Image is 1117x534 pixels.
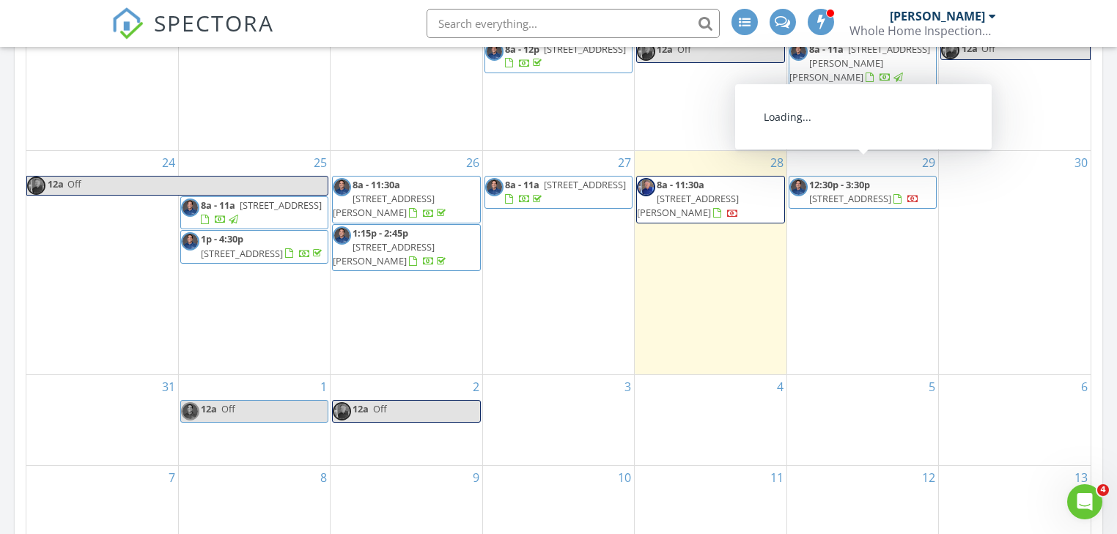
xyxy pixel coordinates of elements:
a: 8a - 11a [STREET_ADDRESS] [180,196,328,229]
td: Go to August 19, 2025 [331,15,482,151]
img: image_50384385_4.jpg [333,402,351,420]
span: 12a [961,41,978,59]
span: [STREET_ADDRESS] [809,192,891,205]
td: Go to August 28, 2025 [635,151,786,375]
a: Go to August 27, 2025 [615,151,634,174]
span: 1p - 4:30p [201,232,243,245]
span: 8a - 11a [505,178,539,191]
a: 12:30p - 3:30p [STREET_ADDRESS] [789,176,937,209]
td: Go to August 27, 2025 [482,151,634,375]
span: [STREET_ADDRESS] [201,247,283,260]
span: 12a [353,402,369,415]
img: image_50384385_4.jpg [637,178,655,196]
a: Go to September 1, 2025 [317,375,330,398]
a: 1:15p - 2:45p [STREET_ADDRESS][PERSON_NAME] [333,226,449,267]
a: 8a - 11a [STREET_ADDRESS][PERSON_NAME][PERSON_NAME] [789,42,930,84]
td: Go to September 6, 2025 [939,374,1091,465]
td: Go to August 30, 2025 [939,151,1091,375]
img: image_50384385_4.jpg [941,41,959,59]
span: [STREET_ADDRESS] [544,42,626,56]
a: 8a - 11:30a [STREET_ADDRESS][PERSON_NAME] [333,178,449,219]
td: Go to August 20, 2025 [482,15,634,151]
span: 8a - 11a [809,42,844,56]
a: Go to September 13, 2025 [1072,466,1091,489]
div: [PERSON_NAME] [890,9,985,23]
img: The Best Home Inspection Software - Spectora [111,7,144,40]
a: 12:30p - 3:30p [STREET_ADDRESS] [809,178,919,205]
a: 1:15p - 2:45p [STREET_ADDRESS][PERSON_NAME] [332,224,480,272]
a: 8a - 11:30a [STREET_ADDRESS][PERSON_NAME] [332,176,480,223]
td: Go to August 24, 2025 [26,151,178,375]
input: Search everything... [427,9,720,38]
a: Go to September 9, 2025 [470,466,482,489]
span: [STREET_ADDRESS] [544,178,626,191]
span: 8a - 11:30a [657,178,704,191]
a: 8a - 11a [STREET_ADDRESS] [201,199,322,226]
a: Go to September 3, 2025 [622,375,634,398]
span: 4 [1097,484,1109,496]
td: Go to September 2, 2025 [331,374,482,465]
a: Go to August 30, 2025 [1072,151,1091,174]
a: Go to August 25, 2025 [311,151,330,174]
span: Off [67,177,81,190]
a: Go to September 12, 2025 [919,466,938,489]
td: Go to August 29, 2025 [786,151,938,375]
span: SPECTORA [154,7,274,38]
span: Off [373,402,387,415]
span: [STREET_ADDRESS][PERSON_NAME][PERSON_NAME] [789,42,930,84]
a: Go to August 24, 2025 [159,151,178,174]
a: Go to August 26, 2025 [463,151,482,174]
a: SPECTORA [111,20,274,51]
span: [STREET_ADDRESS] [240,199,322,212]
span: 12a [201,402,217,415]
img: inespiiquet_daviddion_1682c_web_square.jpg [333,226,351,245]
div: Whole Home Inspections, LLC [849,23,996,38]
span: 1:15p - 2:45p [353,226,408,240]
a: Go to September 10, 2025 [615,466,634,489]
span: 12:30p - 3:30p [809,178,870,191]
a: Go to September 8, 2025 [317,466,330,489]
a: 8a - 11a [STREET_ADDRESS] [505,178,626,205]
a: 8a - 12p [STREET_ADDRESS] [484,40,633,73]
img: inespiiquet_daviddion_1682c_web_square.jpg [485,42,504,61]
a: Go to September 4, 2025 [774,375,786,398]
a: 8a - 12p [STREET_ADDRESS] [505,42,626,70]
span: 8a - 11a [201,199,235,212]
td: Go to August 22, 2025 [786,15,938,151]
td: Go to August 23, 2025 [939,15,1091,151]
td: Go to August 31, 2025 [26,374,178,465]
span: [STREET_ADDRESS][PERSON_NAME] [333,240,435,267]
img: inespiiquet_daviddion_1682c_web_square.jpg [789,178,808,196]
span: [STREET_ADDRESS][PERSON_NAME] [333,192,435,219]
a: Go to September 6, 2025 [1078,375,1091,398]
span: Off [221,402,235,415]
span: 12a [47,177,64,195]
a: Go to September 5, 2025 [926,375,938,398]
a: Go to August 28, 2025 [767,151,786,174]
a: Go to September 7, 2025 [166,466,178,489]
img: image_50384385_4.jpg [27,177,45,195]
a: 1p - 4:30p [STREET_ADDRESS] [180,230,328,263]
td: Go to September 3, 2025 [482,374,634,465]
td: Go to August 18, 2025 [178,15,330,151]
td: Go to August 17, 2025 [26,15,178,151]
span: 8a - 12p [505,42,539,56]
a: Go to September 2, 2025 [470,375,482,398]
img: inespiiquet_daviddion_1682c_web_square.jpg [181,232,199,251]
img: inespiiquet_daviddion_1682c_web_square.jpg [485,178,504,196]
a: Go to August 31, 2025 [159,375,178,398]
img: inespiiquet_daviddion_1682c_web_square.jpg [333,178,351,196]
img: inespiiquet_daviddion_1682c_web_square.jpg [181,402,199,420]
a: 8a - 11a [STREET_ADDRESS] [484,176,633,209]
td: Go to August 26, 2025 [331,151,482,375]
a: 8a - 11a [STREET_ADDRESS][PERSON_NAME][PERSON_NAME] [789,40,937,88]
a: Go to August 29, 2025 [919,151,938,174]
span: Off [981,42,995,55]
td: Go to September 4, 2025 [635,374,786,465]
a: 8a - 11:30a [STREET_ADDRESS][PERSON_NAME] [636,176,784,223]
td: Go to August 21, 2025 [635,15,786,151]
td: Go to September 1, 2025 [178,374,330,465]
td: Go to August 25, 2025 [178,151,330,375]
img: inespiiquet_daviddion_1682c_web_square.jpg [789,42,808,61]
a: 1p - 4:30p [STREET_ADDRESS] [201,232,325,259]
